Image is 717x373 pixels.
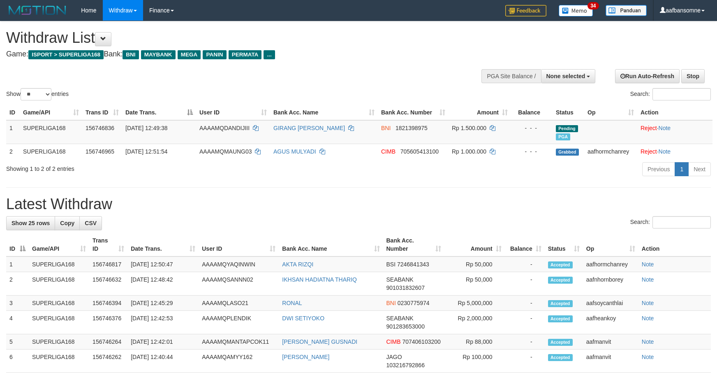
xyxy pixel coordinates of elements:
th: Game/API: activate to sort column ascending [29,233,89,256]
span: BNI [123,50,139,59]
a: Note [642,276,654,283]
span: SEABANK [386,276,414,283]
td: 4 [6,311,29,334]
a: AKTA RIZQI [282,261,313,268]
span: [DATE] 12:51:54 [125,148,167,155]
td: aafsoycanthlai [583,296,638,311]
img: MOTION_logo.png [6,4,69,16]
td: SUPERLIGA168 [29,296,89,311]
img: panduan.png [606,5,647,16]
td: 156746264 [89,334,127,350]
td: aafhormchanrey [583,256,638,272]
span: CSV [85,220,97,226]
img: Button%20Memo.svg [559,5,593,16]
td: SUPERLIGA168 [20,144,82,159]
h4: Game: Bank: [6,50,470,58]
td: Rp 100,000 [444,350,505,373]
td: Rp 2,000,000 [444,311,505,334]
td: [DATE] 12:42:53 [127,311,199,334]
td: 156746817 [89,256,127,272]
th: Date Trans.: activate to sort column ascending [127,233,199,256]
th: Bank Acc. Number: activate to sort column ascending [378,105,449,120]
a: GIRANG [PERSON_NAME] [273,125,345,131]
span: 156746965 [86,148,114,155]
td: SUPERLIGA168 [29,272,89,296]
td: 3 [6,296,29,311]
div: Showing 1 to 2 of 2 entries [6,161,293,173]
span: Rp 1.500.000 [452,125,486,131]
span: Accepted [548,315,573,322]
span: Copy 901031832607 to clipboard [386,284,425,291]
span: Accepted [548,354,573,361]
td: aafnhornborey [583,272,638,296]
td: AAAAMQAMYY162 [199,350,279,373]
th: Bank Acc. Number: activate to sort column ascending [383,233,444,256]
span: CIMB [381,148,396,155]
td: - [505,256,545,272]
span: Copy 1821398975 to clipboard [396,125,428,131]
span: PERMATA [229,50,262,59]
td: AAAAMQSANNN02 [199,272,279,296]
th: Amount: activate to sort column ascending [444,233,505,256]
h1: Latest Withdraw [6,196,711,212]
span: CIMB [386,338,401,345]
td: 2 [6,272,29,296]
a: Reject [641,148,657,155]
a: [PERSON_NAME] [282,354,329,360]
a: CSV [79,216,102,230]
span: Copy 0230775974 to clipboard [398,300,430,306]
div: - - - [514,124,549,132]
span: Pending [556,125,578,132]
span: [DATE] 12:49:38 [125,125,167,131]
td: 156746262 [89,350,127,373]
td: aafhormchanrey [584,144,637,159]
th: Amount: activate to sort column ascending [449,105,511,120]
a: Previous [642,162,675,176]
td: 2 [6,144,20,159]
span: AAAAMQDANDIJIII [199,125,250,131]
span: Accepted [548,300,573,307]
a: Reject [641,125,657,131]
span: BNI [381,125,391,131]
th: Status [553,105,584,120]
select: Showentries [21,88,51,100]
span: BSI [386,261,396,268]
td: [DATE] 12:45:29 [127,296,199,311]
span: Copy 707406103200 to clipboard [402,338,440,345]
label: Show entries [6,88,69,100]
input: Search: [652,88,711,100]
th: Status: activate to sort column ascending [545,233,583,256]
th: ID [6,105,20,120]
span: MEGA [178,50,201,59]
td: SUPERLIGA168 [29,350,89,373]
th: Op: activate to sort column ascending [584,105,637,120]
span: Show 25 rows [12,220,50,226]
span: JAGO [386,354,402,360]
a: Note [642,315,654,322]
td: 1 [6,256,29,272]
a: Copy [55,216,80,230]
a: RONAL [282,300,302,306]
td: SUPERLIGA168 [29,256,89,272]
td: SUPERLIGA168 [20,120,82,144]
a: Stop [681,69,705,83]
th: ID: activate to sort column descending [6,233,29,256]
a: Note [642,300,654,306]
td: [DATE] 12:40:44 [127,350,199,373]
span: Accepted [548,277,573,284]
td: - [505,334,545,350]
a: Note [642,261,654,268]
span: AAAAMQMAUNG03 [199,148,252,155]
th: Op: activate to sort column ascending [583,233,638,256]
span: ISPORT > SUPERLIGA168 [28,50,104,59]
td: 5 [6,334,29,350]
span: Copy 705605413100 to clipboard [400,148,439,155]
span: None selected [546,73,585,79]
td: aafheankoy [583,311,638,334]
a: IKHSAN HADIATNA THARIQ [282,276,357,283]
th: User ID: activate to sort column ascending [196,105,270,120]
td: AAAAMQLASO21 [199,296,279,311]
span: Accepted [548,261,573,268]
td: - [505,296,545,311]
span: Accepted [548,339,573,346]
